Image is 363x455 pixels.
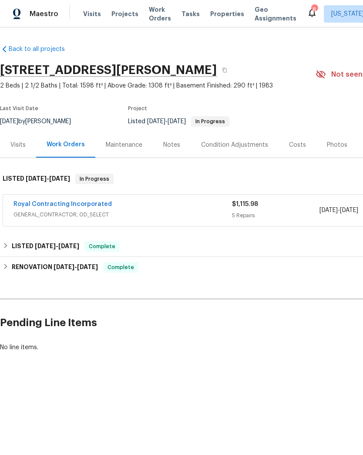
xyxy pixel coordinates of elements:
span: [DATE] [340,207,358,213]
span: [DATE] [147,118,165,125]
span: Listed [128,118,229,125]
span: - [54,264,98,270]
span: [DATE] [319,207,338,213]
h6: RENOVATION [12,262,98,273]
a: Royal Contracting Incorporated [13,201,112,207]
span: Properties [210,10,244,18]
span: Complete [104,263,138,272]
div: Costs [289,141,306,149]
span: [DATE] [54,264,74,270]
span: [DATE] [58,243,79,249]
span: Projects [111,10,138,18]
span: [DATE] [26,175,47,182]
div: Work Orders [47,140,85,149]
span: GENERAL_CONTRACTOR, OD_SELECT [13,210,232,219]
span: Geo Assignments [255,5,296,23]
span: Project [128,106,147,111]
span: Maestro [30,10,58,18]
span: [DATE] [168,118,186,125]
span: - [319,206,358,215]
span: $1,115.98 [232,201,258,207]
div: Notes [163,141,180,149]
span: - [147,118,186,125]
div: Maintenance [106,141,142,149]
span: Tasks [181,11,200,17]
span: [DATE] [35,243,56,249]
div: 5 Repairs [232,211,319,220]
span: - [26,175,70,182]
span: [DATE] [49,175,70,182]
h6: LISTED [12,241,79,252]
span: Visits [83,10,101,18]
span: Complete [85,242,119,251]
div: Photos [327,141,347,149]
span: - [35,243,79,249]
span: In Progress [192,119,229,124]
h6: LISTED [3,174,70,184]
span: In Progress [76,175,113,183]
button: Copy Address [217,62,232,78]
div: Visits [10,141,26,149]
span: Work Orders [149,5,171,23]
span: [DATE] [77,264,98,270]
div: 8 [311,5,317,14]
div: Condition Adjustments [201,141,268,149]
